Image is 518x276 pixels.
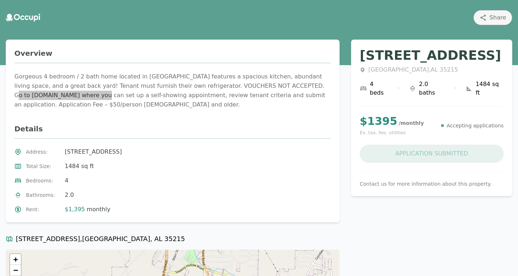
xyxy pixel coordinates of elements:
span: 1484 sq ft [476,80,504,97]
span: [GEOGRAPHIC_DATA] , AL 35215 [368,65,458,74]
span: 4 beds [370,80,388,97]
h1: [STREET_ADDRESS] [360,48,504,63]
span: 2.0 baths [419,80,445,97]
span: 4 [65,176,68,185]
h3: [STREET_ADDRESS] , [GEOGRAPHIC_DATA] , AL 35215 [6,234,340,250]
span: Total Size : [26,163,60,170]
span: − [13,266,18,275]
div: • [397,84,400,93]
span: Bathrooms : [26,191,60,199]
button: Share [473,10,512,25]
span: / monthly [399,120,424,126]
span: Share [490,13,506,22]
h2: Overview [14,48,331,63]
span: [STREET_ADDRESS] [65,148,122,156]
a: Zoom in [10,254,21,265]
div: Gorgeous 4 bedroom / 2 bath home located in [GEOGRAPHIC_DATA] features a spacious kitchen, abunda... [14,72,331,109]
a: Zoom out [10,265,21,276]
span: Bedrooms : [26,177,60,184]
span: monthly [85,206,110,213]
p: Contact us for more information about this property. [360,180,504,187]
div: • [454,84,457,93]
span: 1484 sq ft [65,162,94,171]
p: $ 1395 [360,115,424,128]
small: Ex. tax, fee, utilities [360,129,424,136]
span: 2.0 [65,191,74,199]
span: + [13,255,18,264]
span: $1,395 [65,206,85,213]
p: Accepting applications [447,122,504,129]
span: Address : [26,148,60,155]
span: Rent : [26,206,60,213]
h2: Details [14,124,331,139]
